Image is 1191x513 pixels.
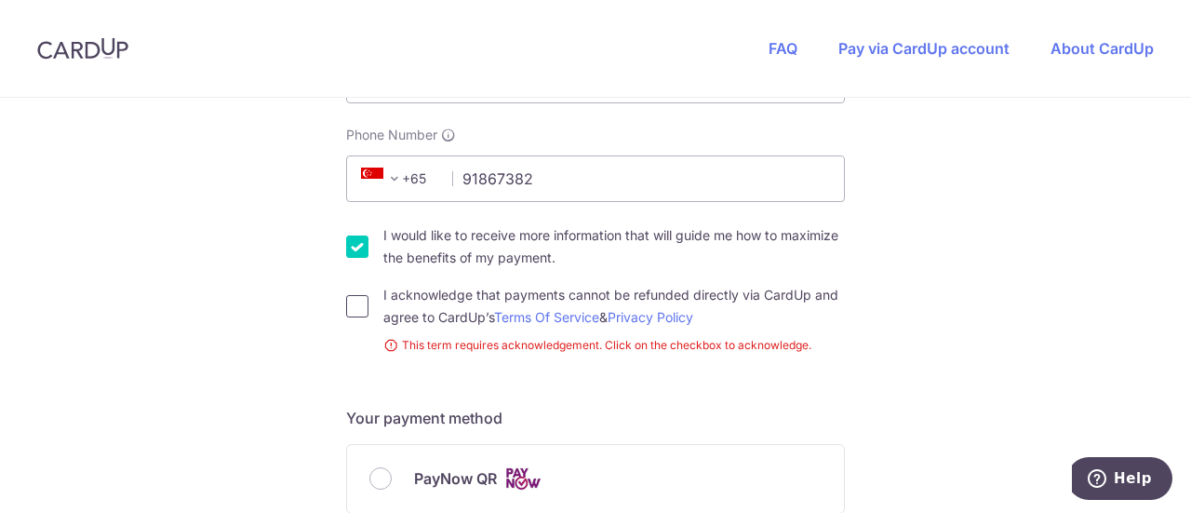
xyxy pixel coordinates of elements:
[838,39,1010,58] a: Pay via CardUp account
[414,467,497,490] span: PayNow QR
[346,126,437,144] span: Phone Number
[369,467,822,491] div: PayNow QR Cards logo
[1050,39,1154,58] a: About CardUp
[494,309,599,325] a: Terms Of Service
[769,39,797,58] a: FAQ
[383,284,845,329] label: I acknowledge that payments cannot be refunded directly via CardUp and agree to CardUp’s &
[361,168,406,190] span: +65
[504,467,542,491] img: Cards logo
[383,224,845,269] label: I would like to receive more information that will guide me how to maximize the benefits of my pa...
[346,407,845,429] h5: Your payment method
[383,336,845,355] small: This term requires acknowledgement. Click on the checkbox to acknowledge.
[37,37,128,60] img: CardUp
[1072,457,1172,504] iframe: Opens a widget where you can find more information
[355,168,439,190] span: +65
[608,309,693,325] a: Privacy Policy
